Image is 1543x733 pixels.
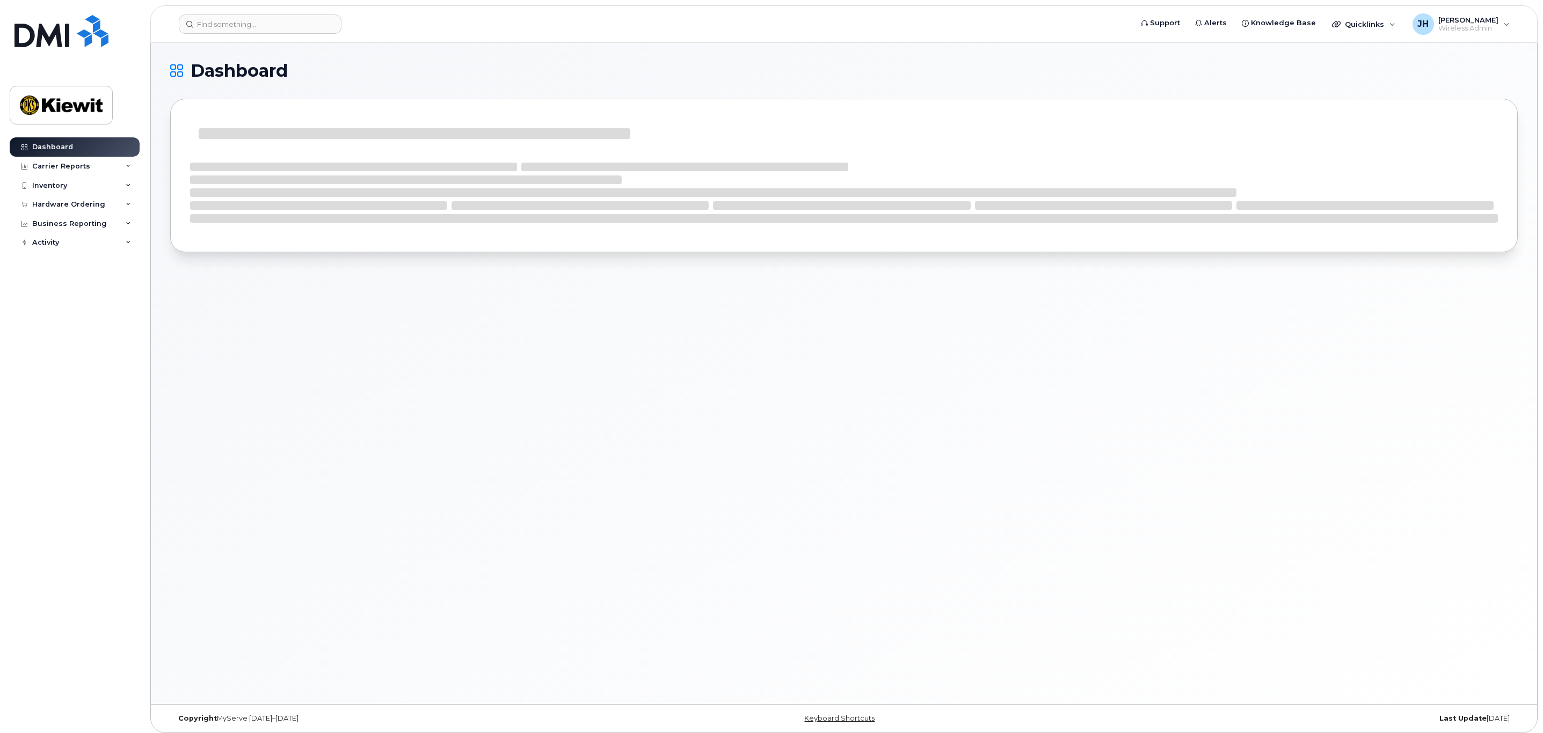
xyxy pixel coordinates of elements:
[170,714,620,723] div: MyServe [DATE]–[DATE]
[1439,714,1487,722] strong: Last Update
[191,63,288,79] span: Dashboard
[1068,714,1518,723] div: [DATE]
[804,714,875,722] a: Keyboard Shortcuts
[178,714,217,722] strong: Copyright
